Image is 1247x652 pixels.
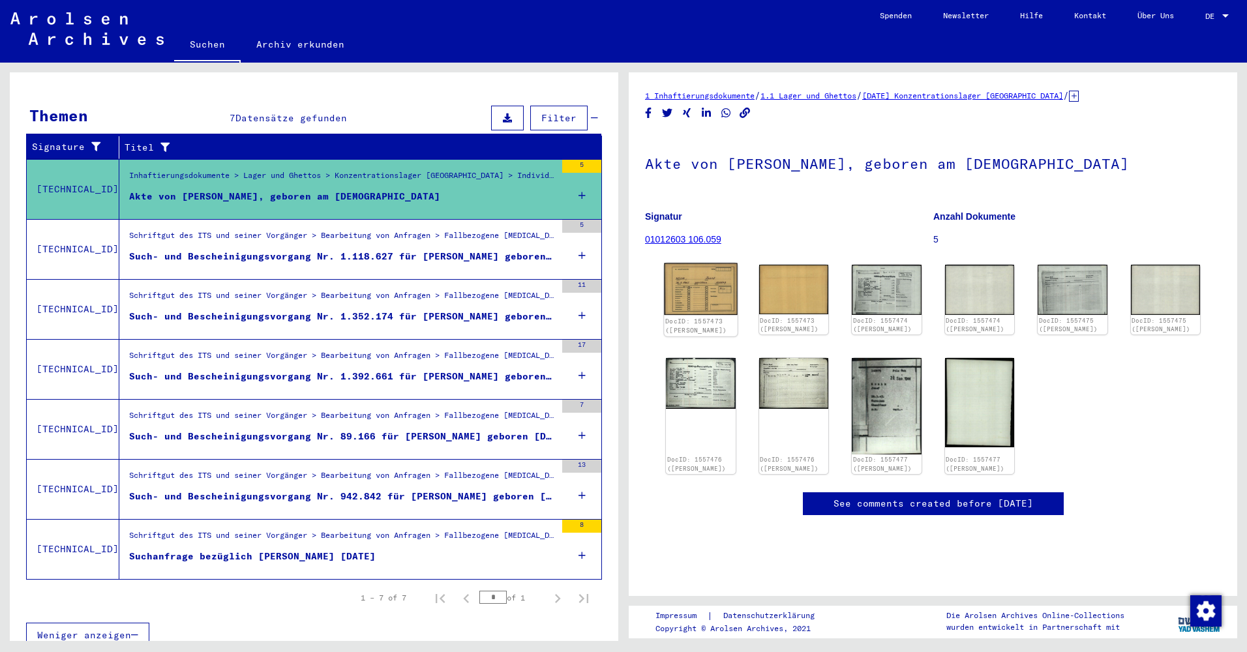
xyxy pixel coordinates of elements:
button: Share on Facebook [642,105,655,121]
a: Impressum [655,609,707,623]
div: Signature [32,140,109,154]
div: Such- und Bescheinigungsvorgang Nr. 89.166 für [PERSON_NAME] geboren [DEMOGRAPHIC_DATA] [129,430,556,443]
a: DocID: 1557476 ([PERSON_NAME]) [667,456,726,472]
a: 01012603 106.059 [645,234,721,244]
img: 001.jpg [1038,265,1107,315]
div: Schriftgut des ITS und seiner Vorgänger > Bearbeitung von Anfragen > Fallbezogene [MEDICAL_DATA] ... [129,289,556,308]
div: Signature [32,137,122,158]
div: 13 [562,460,601,473]
span: DE [1205,12,1220,21]
a: DocID: 1557477 ([PERSON_NAME]) [946,456,1004,472]
a: Suchen [174,29,241,63]
div: 17 [562,340,601,353]
div: 7 [562,400,601,413]
button: Next page [545,585,571,611]
img: 002.jpg [945,265,1015,315]
button: Last page [571,585,597,611]
td: [TECHNICAL_ID] [27,399,119,459]
p: Die Arolsen Archives Online-Collections [946,610,1124,621]
img: 001.jpg [666,358,736,409]
img: Arolsen_neg.svg [10,12,164,45]
a: Archiv erkunden [241,29,360,60]
div: Schriftgut des ITS und seiner Vorgänger > Bearbeitung von Anfragen > Fallbezogene [MEDICAL_DATA] ... [129,469,556,488]
img: 002.jpg [759,265,829,314]
b: Signatur [645,211,682,222]
button: Copy link [738,105,752,121]
div: 1 – 7 of 7 [361,592,406,604]
img: 002.jpg [759,358,829,408]
span: / [856,89,862,101]
a: [DATE] Konzentrationslager [GEOGRAPHIC_DATA] [862,91,1063,100]
a: 1 Inhaftierungsdokumente [645,91,755,100]
a: DocID: 1557473 ([PERSON_NAME]) [665,318,727,334]
div: Titel [125,137,589,158]
button: Previous page [453,585,479,611]
img: Zustimmung ändern [1190,595,1222,627]
div: Such- und Bescheinigungsvorgang Nr. 942.842 für [PERSON_NAME] geboren [DEMOGRAPHIC_DATA] [129,490,556,503]
div: Schriftgut des ITS und seiner Vorgänger > Bearbeitung von Anfragen > Fallbezogene [MEDICAL_DATA] ... [129,349,556,368]
img: 001.jpg [852,358,922,454]
button: Share on LinkedIn [700,105,714,121]
div: 8 [562,520,601,533]
div: Schriftgut des ITS und seiner Vorgänger > Bearbeitung von Anfragen > Fallbezogene [MEDICAL_DATA] ... [129,230,556,248]
div: Suchanfrage bezüglich [PERSON_NAME] [DATE] [129,550,376,563]
button: Share on WhatsApp [719,105,733,121]
span: Filter [541,112,577,124]
div: Such- und Bescheinigungsvorgang Nr. 1.352.174 für [PERSON_NAME] geboren [DEMOGRAPHIC_DATA] [129,310,556,323]
div: Titel [125,141,576,155]
a: See comments created before [DATE] [834,497,1033,511]
a: DocID: 1557475 ([PERSON_NAME]) [1132,317,1190,333]
img: yv_logo.png [1175,605,1224,638]
span: Weniger anzeigen [37,629,131,641]
a: DocID: 1557473 ([PERSON_NAME]) [760,317,819,333]
td: [TECHNICAL_ID] [27,279,119,339]
a: Datenschutzerklärung [713,609,830,623]
a: DocID: 1557477 ([PERSON_NAME]) [853,456,912,472]
a: 1.1 Lager und Ghettos [760,91,856,100]
img: 002.jpg [945,358,1015,447]
div: Akte von [PERSON_NAME], geboren am [DEMOGRAPHIC_DATA] [129,190,440,203]
td: [TECHNICAL_ID] [27,519,119,579]
div: | [655,609,830,623]
button: Share on Xing [680,105,694,121]
h1: Akte von [PERSON_NAME], geboren am [DEMOGRAPHIC_DATA] [645,134,1221,191]
div: Such- und Bescheinigungsvorgang Nr. 1.118.627 für [PERSON_NAME] geboren [DEMOGRAPHIC_DATA] [129,250,556,263]
a: DocID: 1557475 ([PERSON_NAME]) [1039,317,1098,333]
div: Schriftgut des ITS und seiner Vorgänger > Bearbeitung von Anfragen > Fallbezogene [MEDICAL_DATA] ... [129,529,556,548]
td: [TECHNICAL_ID] [27,459,119,519]
button: Share on Twitter [661,105,674,121]
p: 5 [933,233,1221,246]
div: Schriftgut des ITS und seiner Vorgänger > Bearbeitung von Anfragen > Fallbezogene [MEDICAL_DATA] ... [129,409,556,428]
div: Such- und Bescheinigungsvorgang Nr. 1.392.661 für [PERSON_NAME] geboren [DEMOGRAPHIC_DATA] [129,370,556,383]
button: First page [427,585,453,611]
a: DocID: 1557474 ([PERSON_NAME]) [853,317,912,333]
a: DocID: 1557476 ([PERSON_NAME]) [760,456,819,472]
b: Anzahl Dokumente [933,211,1015,222]
p: Copyright © Arolsen Archives, 2021 [655,623,830,634]
span: / [1063,89,1069,101]
img: 001.jpg [664,263,737,315]
button: Filter [530,106,588,130]
a: DocID: 1557474 ([PERSON_NAME]) [946,317,1004,333]
div: of 1 [479,591,545,604]
button: Weniger anzeigen [26,623,149,647]
img: 002.jpg [1131,265,1201,314]
p: wurden entwickelt in Partnerschaft mit [946,621,1124,633]
img: 001.jpg [852,265,922,314]
span: / [755,89,760,101]
td: [TECHNICAL_ID] [27,339,119,399]
div: Inhaftierungsdokumente > Lager und Ghettos > Konzentrationslager [GEOGRAPHIC_DATA] > Individuelle... [129,170,556,188]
